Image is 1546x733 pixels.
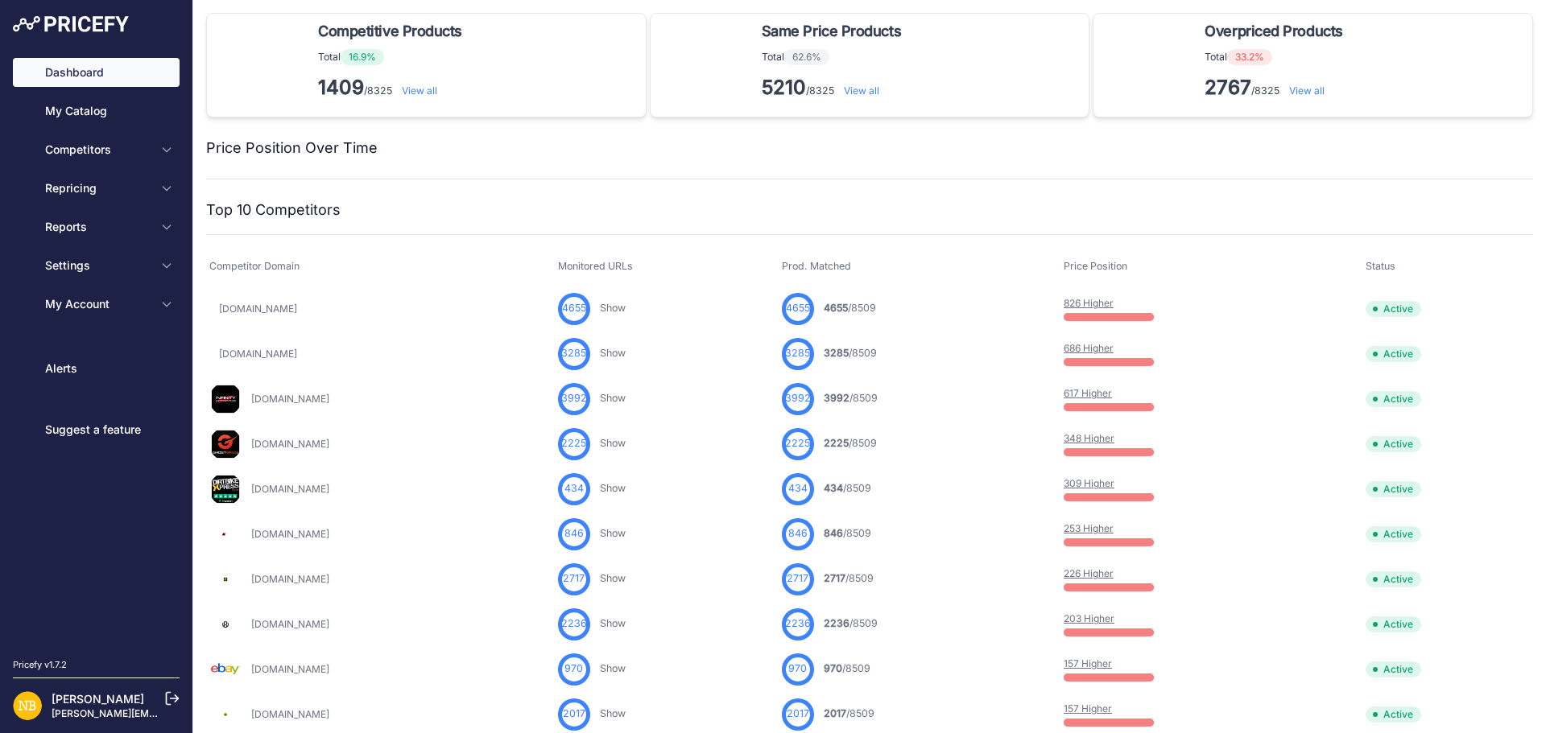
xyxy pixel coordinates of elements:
button: Settings [13,251,180,280]
a: 203 Higher [1064,612,1114,624]
a: Show [600,572,626,584]
a: Dashboard [13,58,180,87]
p: /8325 [318,75,469,101]
a: Show [600,392,626,404]
a: 970/8509 [824,662,870,674]
span: 33.2% [1227,49,1272,65]
strong: 2767 [1205,76,1251,99]
a: 348 Higher [1064,432,1114,444]
span: Settings [45,257,151,274]
span: Competitor Domain [209,260,300,272]
a: 309 Higher [1064,477,1114,489]
span: Active [1366,616,1421,632]
a: Show [600,707,626,719]
span: Active [1366,391,1421,407]
a: 826 Higher [1064,297,1114,309]
a: My Catalog [13,97,180,126]
span: Same Price Products [762,20,901,43]
span: 2017 [563,706,585,722]
span: 846 [788,526,808,542]
span: 434 [788,481,808,496]
span: 2717 [824,572,845,584]
span: Active [1366,346,1421,362]
span: 4655 [786,301,810,316]
span: 2236 [785,616,811,632]
span: 2717 [563,571,585,587]
span: 846 [564,526,584,542]
a: 2225/8509 [824,437,877,449]
p: Total [1205,49,1349,65]
div: Pricefy v1.7.2 [13,658,67,672]
a: 2017/8509 [824,707,874,719]
a: Show [600,437,626,449]
span: 970 [564,661,583,677]
h2: Top 10 Competitors [206,199,341,221]
span: Active [1366,436,1421,452]
span: Monitored URLs [558,260,633,272]
a: 157 Higher [1064,657,1112,669]
span: Competitors [45,142,151,158]
span: Prod. Matched [782,260,851,272]
span: 970 [788,661,807,677]
a: Show [600,662,626,674]
span: Competitive Products [318,20,462,43]
a: [DOMAIN_NAME] [251,483,329,495]
button: Reports [13,212,180,241]
span: Active [1366,571,1421,587]
span: 2225 [561,436,586,451]
p: Total [318,49,469,65]
strong: 1409 [318,76,364,99]
a: View all [402,84,437,97]
a: 253 Higher [1064,522,1114,534]
p: Total [762,49,907,65]
a: View all [1289,84,1325,97]
span: Status [1366,260,1395,272]
a: 2717/8509 [824,572,874,584]
span: 2225 [824,437,849,449]
span: 62.6% [784,49,829,65]
button: My Account [13,290,180,319]
span: Reports [45,219,151,235]
a: Alerts [13,354,180,383]
a: Show [600,527,626,539]
button: Repricing [13,174,180,203]
span: 970 [824,662,842,674]
span: 3992 [785,391,811,406]
span: 4655 [562,301,586,316]
span: 2225 [785,436,810,451]
span: 3285 [561,346,586,361]
span: 846 [824,527,843,539]
span: Active [1366,706,1421,723]
span: 3992 [561,391,587,406]
button: Competitors [13,135,180,164]
span: 434 [824,482,843,494]
a: View all [844,84,879,97]
span: Active [1366,301,1421,317]
a: [DOMAIN_NAME] [251,528,329,540]
p: /8325 [1205,75,1349,101]
h2: Price Position Over Time [206,137,378,159]
span: Active [1366,526,1421,542]
span: 434 [564,481,584,496]
a: [DOMAIN_NAME] [219,303,297,315]
a: [DOMAIN_NAME] [251,618,329,630]
a: Show [600,617,626,629]
span: Price Position [1064,260,1127,272]
span: 2236 [561,616,587,632]
span: 3992 [824,392,849,404]
a: 617 Higher [1064,387,1112,399]
span: Overpriced Products [1205,20,1342,43]
a: [DOMAIN_NAME] [251,708,329,720]
a: [DOMAIN_NAME] [251,663,329,675]
a: Suggest a feature [13,415,180,444]
a: [DOMAIN_NAME] [219,348,297,360]
a: [DOMAIN_NAME] [251,438,329,450]
span: Repricing [45,180,151,196]
a: 4655/8509 [824,302,876,314]
span: 2717 [787,571,808,587]
a: 226 Higher [1064,567,1114,579]
nav: Sidebar [13,58,180,639]
span: 2017 [824,707,846,719]
a: [DOMAIN_NAME] [251,573,329,585]
a: 3285/8509 [824,347,877,359]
